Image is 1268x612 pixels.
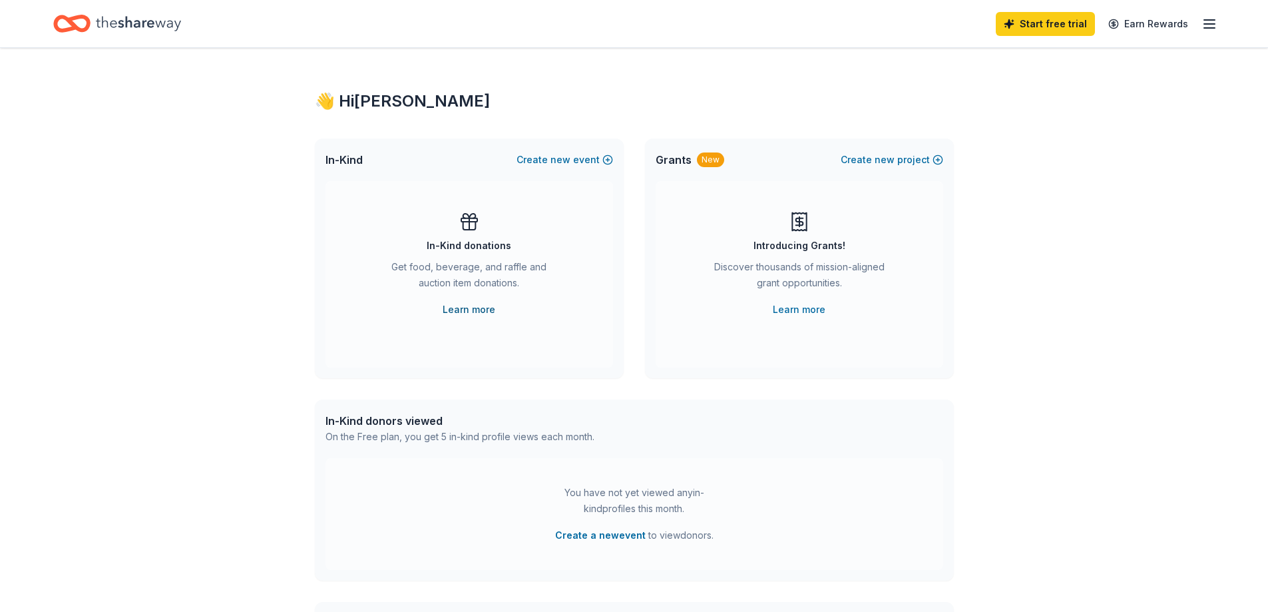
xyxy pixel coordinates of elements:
div: On the Free plan, you get 5 in-kind profile views each month. [325,429,594,445]
div: 👋 Hi [PERSON_NAME] [315,91,954,112]
span: to view donors . [555,527,714,543]
span: Grants [656,152,692,168]
div: Introducing Grants! [753,238,845,254]
div: Get food, beverage, and raffle and auction item donations. [379,259,560,296]
span: new [875,152,895,168]
button: Createnewproject [841,152,943,168]
a: Start free trial [996,12,1095,36]
span: In-Kind [325,152,363,168]
div: In-Kind donors viewed [325,413,594,429]
div: In-Kind donations [427,238,511,254]
a: Home [53,8,181,39]
a: Earn Rewards [1100,12,1196,36]
div: You have not yet viewed any in-kind profiles this month. [551,485,718,517]
div: New [697,153,724,167]
button: Createnewevent [517,152,613,168]
a: Learn more [443,302,495,318]
a: Learn more [773,302,825,318]
span: new [550,152,570,168]
button: Create a newevent [555,527,646,543]
div: Discover thousands of mission-aligned grant opportunities. [709,259,890,296]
